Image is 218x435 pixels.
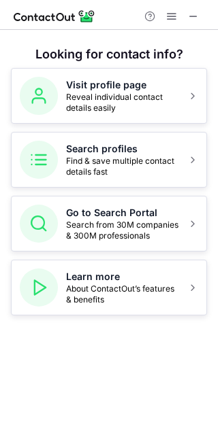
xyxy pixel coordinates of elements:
[66,220,179,241] span: Search from 30M companies & 300M professionals
[66,156,179,177] span: Find & save multiple contact details fast
[11,260,207,315] button: Learn moreAbout ContactOut’s features & benefits
[11,132,207,188] button: Search profilesFind & save multiple contact details fast
[20,268,58,307] img: Learn more
[66,206,179,220] h5: Go to Search Portal
[14,8,95,24] img: ContactOut v5.3.10
[66,283,179,305] span: About ContactOut’s features & benefits
[66,92,179,114] span: Reveal individual contact details easily
[66,142,179,156] h5: Search profiles
[11,196,207,251] button: Go to Search PortalSearch from 30M companies & 300M professionals
[20,77,58,115] img: Visit profile page
[20,141,58,179] img: Search profiles
[66,270,179,283] h5: Learn more
[66,78,179,92] h5: Visit profile page
[11,68,207,124] button: Visit profile pageReveal individual contact details easily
